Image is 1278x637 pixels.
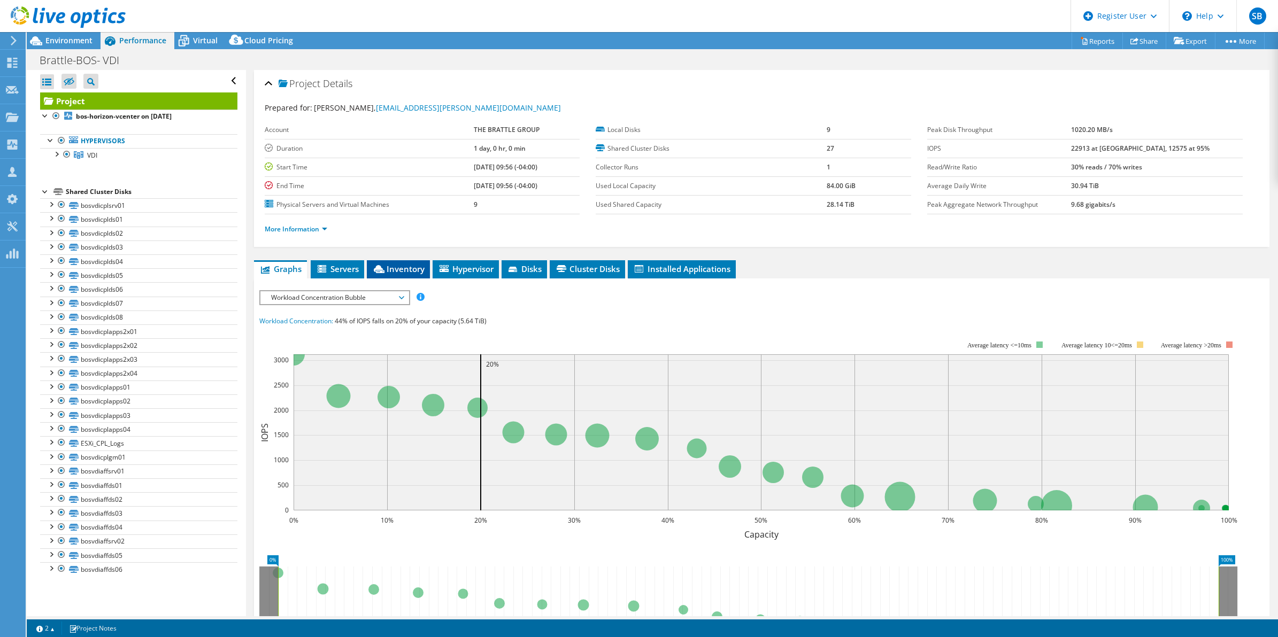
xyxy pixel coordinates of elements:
[40,338,237,352] a: bosvdicplapps2x02
[474,181,537,190] b: [DATE] 09:56 (-04:00)
[1071,181,1099,190] b: 30.94 TiB
[265,125,474,135] label: Account
[289,516,298,525] text: 0%
[40,198,237,212] a: bosvdicplsrv01
[40,352,237,366] a: bosvdicplapps2x03
[40,548,237,562] a: bosvdiaffds05
[555,263,620,274] span: Cluster Disks
[1220,516,1237,525] text: 100%
[596,181,827,191] label: Used Local Capacity
[40,492,237,506] a: bosvdiaffds02
[827,125,830,134] b: 9
[40,367,237,380] a: bosvdicplapps2x04
[40,408,237,422] a: bosvdicplapps03
[927,162,1071,173] label: Read/Write Ratio
[942,516,954,525] text: 70%
[744,529,779,540] text: Capacity
[474,125,540,134] b: THE BRATTLE GROUP
[1071,144,1210,153] b: 22913 at [GEOGRAPHIC_DATA], 12575 at 95%
[1129,516,1142,525] text: 90%
[265,199,474,210] label: Physical Servers and Virtual Machines
[323,77,352,90] span: Details
[274,355,289,364] text: 3000
[474,144,526,153] b: 1 day, 0 hr, 0 min
[827,181,856,190] b: 84.00 GiB
[40,422,237,436] a: bosvdicplapps04
[40,450,237,464] a: bosvdicplgm01
[274,380,289,390] text: 2500
[596,143,827,154] label: Shared Cluster Disks
[1122,33,1166,49] a: Share
[274,430,289,439] text: 1500
[1071,125,1113,134] b: 1020.20 MB/s
[1061,341,1132,349] tspan: Average latency 10<=20ms
[927,143,1071,154] label: IOPS
[61,622,124,635] a: Project Notes
[1215,33,1265,49] a: More
[40,324,237,338] a: bosvdicplapps2x01
[661,516,674,525] text: 40%
[40,134,237,148] a: Hypervisors
[1071,200,1115,209] b: 9.68 gigabits/s
[40,521,237,534] a: bosvdiaffds04
[278,480,289,490] text: 500
[193,35,218,45] span: Virtual
[1166,33,1215,49] a: Export
[486,360,499,369] text: 20%
[827,162,830,172] b: 1
[376,103,561,113] a: [EMAIL_ADDRESS][PERSON_NAME][DOMAIN_NAME]
[927,125,1071,135] label: Peak Disk Throughput
[596,162,827,173] label: Collector Runs
[1072,33,1123,49] a: Reports
[967,341,1031,349] tspan: Average latency <=10ms
[1249,7,1266,25] span: SB
[316,263,359,274] span: Servers
[265,143,474,154] label: Duration
[40,436,237,450] a: ESXi_CPL_Logs
[119,35,166,45] span: Performance
[335,316,487,325] span: 44% of IOPS falls on 20% of your capacity (5.64 TiB)
[244,35,293,45] span: Cloud Pricing
[76,112,172,121] b: bos-horizon-vcenter on [DATE]
[827,144,834,153] b: 27
[40,240,237,254] a: bosvdicplds03
[755,516,767,525] text: 50%
[45,35,93,45] span: Environment
[29,622,62,635] a: 2
[474,162,537,172] b: [DATE] 09:56 (-04:00)
[438,263,494,274] span: Hypervisor
[285,506,289,515] text: 0
[40,254,237,268] a: bosvdicplds04
[274,455,289,464] text: 1000
[40,148,237,162] a: VDI
[40,380,237,394] a: bosvdicplapps01
[40,464,237,478] a: bosvdiaffsrv01
[40,562,237,576] a: bosvdiaffds06
[1160,341,1221,349] text: Average latency >20ms
[40,282,237,296] a: bosvdicplds06
[474,516,487,525] text: 20%
[927,181,1071,191] label: Average Daily Write
[40,534,237,548] a: bosvdiaffsrv02
[40,212,237,226] a: bosvdicplds01
[40,506,237,520] a: bosvdiaffds03
[40,310,237,324] a: bosvdicplds08
[596,199,827,210] label: Used Shared Capacity
[259,423,271,441] text: IOPS
[1182,11,1192,21] svg: \n
[40,227,237,240] a: bosvdicplds02
[265,103,312,113] label: Prepared for:
[596,125,827,135] label: Local Disks
[381,516,394,525] text: 10%
[568,516,581,525] text: 30%
[40,268,237,282] a: bosvdicplds05
[274,406,289,415] text: 2000
[265,162,474,173] label: Start Time
[40,297,237,310] a: bosvdicplds07
[259,316,333,325] span: Workload Concentration:
[314,103,561,113] span: [PERSON_NAME],
[66,185,237,198] div: Shared Cluster Disks
[633,263,730,274] span: Installed Applications
[827,200,854,209] b: 28.14 TiB
[40,394,237,408] a: bosvdicplapps02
